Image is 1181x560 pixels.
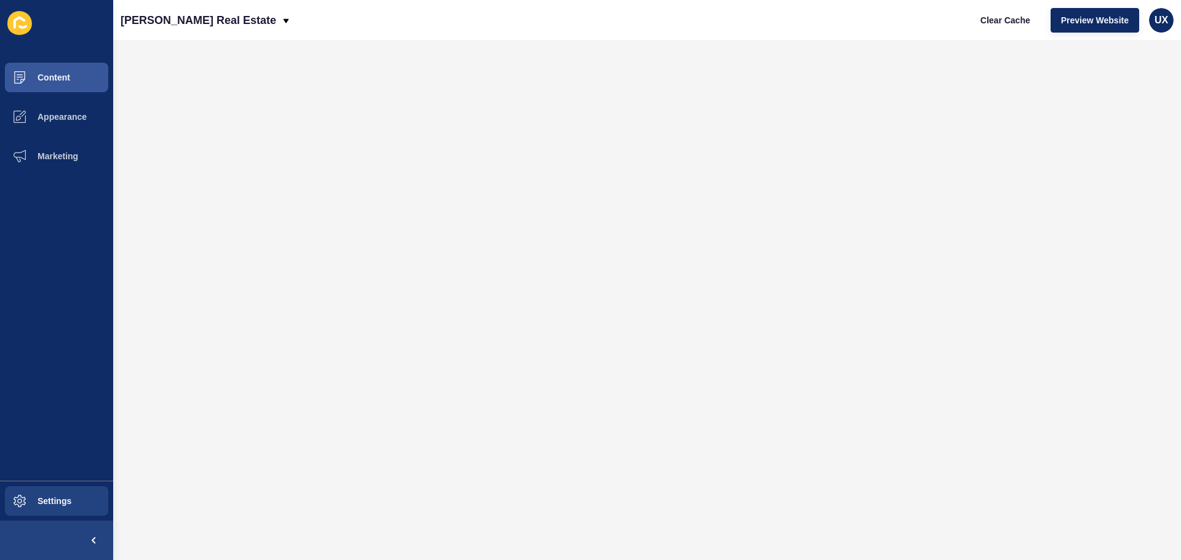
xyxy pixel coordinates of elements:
button: Clear Cache [970,8,1041,33]
span: Clear Cache [980,14,1030,26]
span: UX [1155,14,1168,26]
span: Preview Website [1061,14,1129,26]
p: [PERSON_NAME] Real Estate [121,5,276,36]
button: Preview Website [1051,8,1139,33]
